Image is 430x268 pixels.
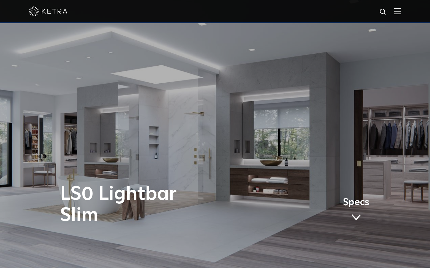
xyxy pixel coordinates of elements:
[379,8,387,16] img: search icon
[60,184,242,226] h1: LS0 Lightbar Slim
[394,8,401,14] img: Hamburger%20Nav.svg
[29,6,67,16] img: ketra-logo-2019-white
[343,198,369,223] a: Specs
[343,198,369,207] span: Specs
